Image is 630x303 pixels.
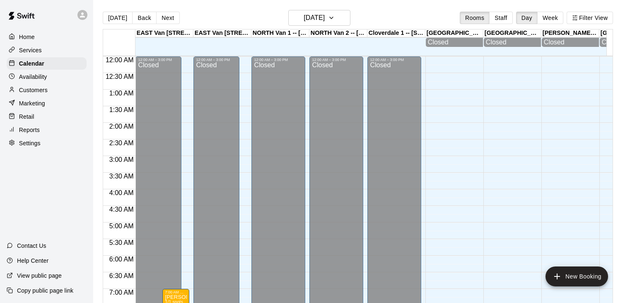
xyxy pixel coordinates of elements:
p: Retail [19,112,34,121]
a: Calendar [7,57,87,70]
span: 1:00 AM [107,90,136,97]
p: Marketing [19,99,45,108]
h6: [DATE] [304,12,325,24]
span: 3:30 AM [107,173,136,180]
p: Customers [19,86,48,94]
span: 4:30 AM [107,206,136,213]
div: NORTH Van 1 -- [STREET_ADDRESS] [251,29,309,37]
p: View public page [17,271,62,280]
div: 12:00 AM – 3:00 PM [254,58,303,62]
div: 12:00 AM – 3:00 PM [138,58,179,62]
span: 5:00 AM [107,222,136,230]
div: Cloverdale 1 -- [STREET_ADDRESS] [367,29,425,37]
p: Copy public page link [17,286,73,295]
span: 6:30 AM [107,272,136,279]
div: Closed [486,39,539,46]
div: Closed [544,39,597,46]
span: 2:30 AM [107,139,136,147]
button: Back [132,12,157,24]
span: 1:30 AM [107,106,136,113]
a: Services [7,44,87,56]
button: add [546,266,608,286]
button: Rooms [460,12,490,24]
a: Availability [7,71,87,83]
div: 12:00 AM – 3:00 PM [312,58,361,62]
span: 3:00 AM [107,156,136,163]
a: Customers [7,84,87,96]
p: Contact Us [17,242,46,250]
div: [GEOGRAPHIC_DATA] 2 -- [STREET_ADDRESS] [483,29,541,37]
a: Settings [7,137,87,149]
span: 12:00 AM [104,56,136,64]
p: Settings [19,139,41,147]
button: Staff [489,12,513,24]
a: Reports [7,124,87,136]
span: 5:30 AM [107,239,136,246]
button: Week [537,12,563,24]
span: 7:00 AM [107,289,136,296]
button: Next [156,12,179,24]
a: Marketing [7,97,87,110]
button: [DATE] [288,10,350,26]
p: Availability [19,73,47,81]
div: 12:00 AM – 3:00 PM [370,58,419,62]
span: 2:00 AM [107,123,136,130]
span: 4:00 AM [107,189,136,196]
a: Home [7,31,87,43]
span: 6:00 AM [107,256,136,263]
p: Services [19,46,42,54]
div: 12:00 AM – 3:00 PM [196,58,237,62]
div: Closed [428,39,481,46]
div: EAST Van [STREET_ADDRESS] [193,29,251,37]
p: Help Center [17,257,48,265]
a: Retail [7,110,87,123]
p: Home [19,33,35,41]
button: [DATE] [103,12,133,24]
div: NORTH Van 2 -- [STREET_ADDRESS] [309,29,367,37]
span: 12:30 AM [104,73,136,80]
button: Filter View [567,12,613,24]
p: Calendar [19,59,44,68]
div: 7:00 AM – 8:00 AM [165,290,187,294]
div: [GEOGRAPHIC_DATA] [STREET_ADDRESS] [425,29,483,37]
div: [PERSON_NAME] Park - [STREET_ADDRESS] [541,29,599,37]
div: EAST Van [STREET_ADDRESS] [135,29,193,37]
button: Day [516,12,538,24]
p: Reports [19,126,40,134]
